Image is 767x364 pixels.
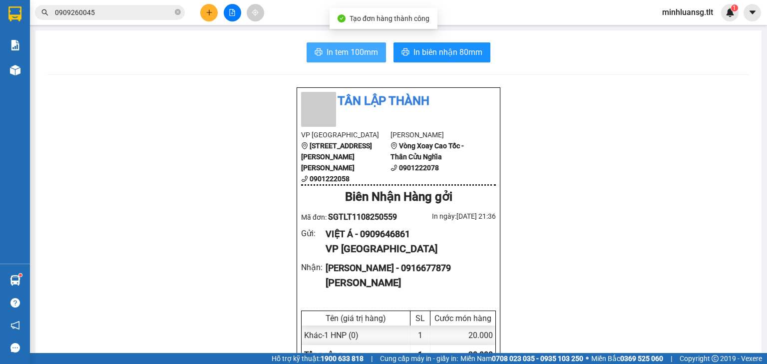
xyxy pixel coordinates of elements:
img: logo-vxr [8,6,21,21]
span: file-add [229,9,236,16]
span: | [671,353,672,364]
span: check-circle [338,14,346,22]
sup: 1 [731,4,738,11]
div: Nhận : [301,261,326,274]
input: Tìm tên, số ĐT hoặc mã đơn [55,7,173,18]
div: 1 [410,326,430,345]
span: notification [10,321,20,330]
span: plus [206,9,213,16]
span: In tem 100mm [327,46,378,58]
span: caret-down [748,8,757,17]
li: Tân Lập Thành [301,92,496,111]
div: Cước món hàng [433,314,493,323]
img: warehouse-icon [10,275,20,286]
div: SL [413,314,427,323]
span: close-circle [175,9,181,15]
strong: 1900 633 818 [321,355,364,363]
div: In ngày: [DATE] 21:36 [398,211,496,222]
span: 20.000 [468,350,493,360]
span: aim [252,9,259,16]
li: VP [GEOGRAPHIC_DATA] [301,129,390,140]
b: [STREET_ADDRESS][PERSON_NAME][PERSON_NAME] [301,142,372,172]
img: icon-new-feature [726,8,735,17]
span: 1 [733,4,736,11]
span: Tạo đơn hàng thành công [350,14,429,22]
span: message [10,343,20,353]
sup: 1 [19,274,22,277]
div: [PERSON_NAME] [326,275,488,291]
span: Khác - 1 HNP (0) [304,331,359,340]
span: SGTLT1108250559 [328,212,397,222]
span: Miền Bắc [591,353,663,364]
div: Gửi : [301,227,326,240]
button: printerIn tem 100mm [307,42,386,62]
span: Hỗ trợ kỹ thuật: [272,353,364,364]
div: Mã đơn: [301,211,398,223]
span: environment [390,142,397,149]
span: In biên nhận 80mm [413,46,482,58]
span: question-circle [10,298,20,308]
img: warehouse-icon [10,65,20,75]
span: phone [390,164,397,171]
button: file-add [224,4,241,21]
li: [PERSON_NAME] [390,129,480,140]
span: 1 [418,350,422,360]
span: printer [401,48,409,57]
div: [GEOGRAPHIC_DATA] [5,71,244,98]
span: ⚪️ [586,357,589,361]
div: 20.000 [430,326,495,345]
b: Vòng Xoay Cao Tốc - Thân Cửu Nghĩa [390,142,464,161]
img: solution-icon [10,40,20,50]
button: aim [247,4,264,21]
span: printer [315,48,323,57]
button: plus [200,4,218,21]
div: Biên Nhận Hàng gởi [301,188,496,207]
span: copyright [712,355,719,362]
span: search [41,9,48,16]
text: SGTLT1108250551 [57,47,193,65]
span: environment [301,142,308,149]
span: Cung cấp máy in - giấy in: [380,353,458,364]
span: | [371,353,373,364]
div: VP [GEOGRAPHIC_DATA] [326,241,488,257]
span: Tổng cộng [304,350,342,360]
div: Tên (giá trị hàng) [304,314,407,323]
div: [PERSON_NAME] - 0916677879 [326,261,488,275]
strong: 0708 023 035 - 0935 103 250 [492,355,583,363]
b: 0901222058 [310,175,350,183]
strong: 0369 525 060 [620,355,663,363]
b: 0901222078 [399,164,439,172]
span: Miền Nam [460,353,583,364]
span: close-circle [175,8,181,17]
span: phone [301,175,308,182]
div: VIỆT Á - 0909646861 [326,227,488,241]
button: caret-down [744,4,761,21]
span: minhluansg.tlt [654,6,721,18]
button: printerIn biên nhận 80mm [393,42,490,62]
